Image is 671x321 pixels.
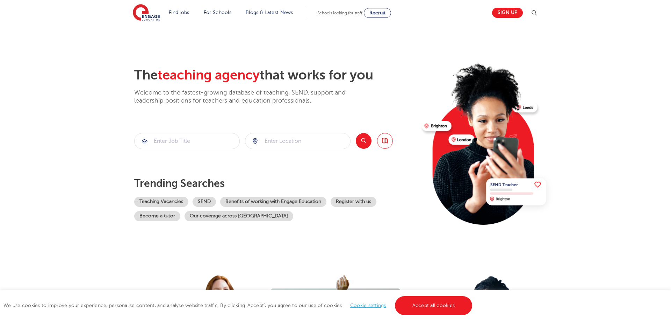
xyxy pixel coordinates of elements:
[331,197,376,207] a: Register with us
[356,133,371,149] button: Search
[158,68,260,83] span: teaching agency
[350,303,386,308] a: Cookie settings
[193,197,216,207] a: SEND
[134,197,188,207] a: Teaching Vacancies
[317,11,362,15] span: Schools looking for staff
[369,10,385,15] span: Recruit
[135,133,239,149] input: Submit
[185,211,293,221] a: Our coverage across [GEOGRAPHIC_DATA]
[134,89,365,105] p: Welcome to the fastest-growing database of teaching, SEND, support and leadership positions for t...
[246,10,293,15] a: Blogs & Latest News
[134,177,416,190] p: Trending searches
[3,303,474,308] span: We use cookies to improve your experience, personalise content, and analyse website traffic. By c...
[169,10,189,15] a: Find jobs
[133,4,160,22] img: Engage Education
[492,8,523,18] a: Sign up
[220,197,326,207] a: Benefits of working with Engage Education
[134,67,416,83] h2: The that works for you
[245,133,351,149] div: Submit
[245,133,350,149] input: Submit
[134,211,180,221] a: Become a tutor
[134,133,240,149] div: Submit
[364,8,391,18] a: Recruit
[204,10,231,15] a: For Schools
[395,296,472,315] a: Accept all cookies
